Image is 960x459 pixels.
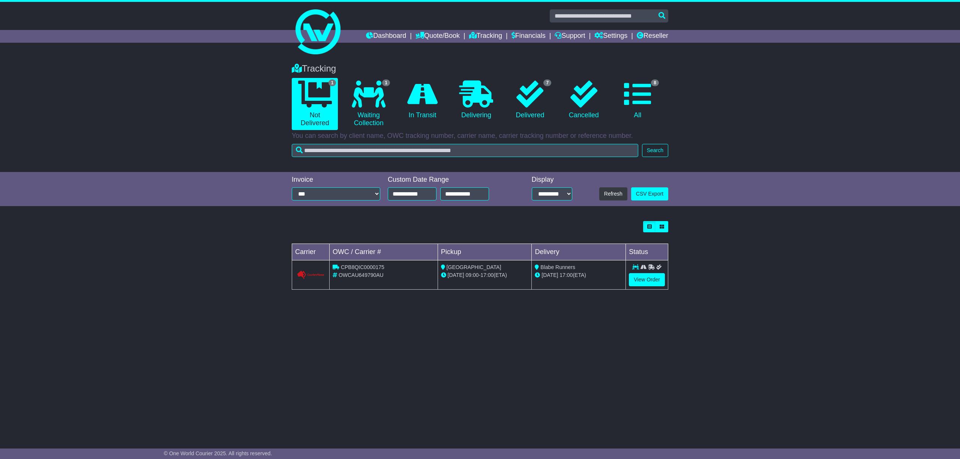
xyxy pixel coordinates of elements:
a: Tracking [469,30,502,43]
a: Cancelled [561,78,607,122]
td: Status [626,244,668,260]
a: 7 Delivered [507,78,553,122]
span: 09:00 [466,272,479,278]
a: View Order [629,273,665,286]
a: Dashboard [366,30,406,43]
button: Search [642,144,668,157]
span: 1 [328,79,336,86]
span: [DATE] [448,272,464,278]
td: Carrier [292,244,330,260]
img: GetCarrierServiceLogo [297,271,325,280]
div: - (ETA) [441,271,529,279]
div: Display [532,176,572,184]
a: Support [555,30,585,43]
a: 1 Not Delivered [292,78,338,130]
span: © One World Courier 2025. All rights reserved. [164,450,272,456]
span: 1 [382,79,390,86]
a: Financials [511,30,546,43]
span: 17:00 [559,272,573,278]
span: 8 [651,79,659,86]
span: OWCAU649790AU [339,272,384,278]
div: Custom Date Range [388,176,508,184]
a: Settings [594,30,627,43]
td: Pickup [438,244,532,260]
a: 8 All [615,78,661,122]
span: Blabe Runners [540,264,575,270]
span: [DATE] [541,272,558,278]
a: CSV Export [631,187,668,200]
a: 1 Waiting Collection [345,78,391,130]
td: OWC / Carrier # [330,244,438,260]
span: 7 [543,79,551,86]
span: CPB8QIC0000175 [341,264,384,270]
p: You can search by client name, OWC tracking number, carrier name, carrier tracking number or refe... [292,132,668,140]
td: Delivery [532,244,626,260]
div: (ETA) [535,271,622,279]
div: Tracking [288,63,672,74]
a: Reseller [637,30,668,43]
a: Delivering [453,78,499,122]
span: 17:00 [480,272,493,278]
a: Quote/Book [415,30,460,43]
button: Refresh [599,187,627,200]
div: Invoice [292,176,380,184]
span: [GEOGRAPHIC_DATA] [447,264,501,270]
a: In Transit [399,78,445,122]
